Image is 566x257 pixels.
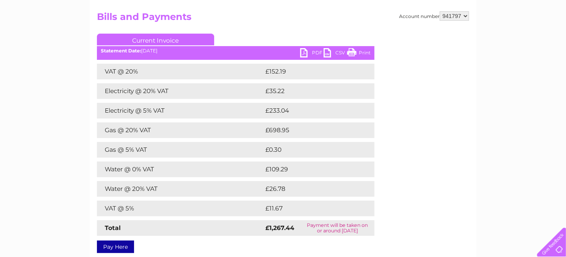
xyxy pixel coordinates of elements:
b: Statement Date: [101,48,141,54]
div: Clear Business is a trading name of Verastar Limited (registered in [GEOGRAPHIC_DATA] No. 3667643... [99,4,468,38]
a: Pay Here [97,241,134,253]
td: Electricity @ 20% VAT [97,83,263,99]
td: Electricity @ 5% VAT [97,103,263,119]
td: Gas @ 5% VAT [97,142,263,158]
a: Blog [498,33,509,39]
td: £698.95 [263,122,361,138]
strong: £1,267.44 [265,224,294,232]
a: Print [347,48,371,59]
td: £35.22 [263,83,358,99]
td: £11.67 [263,201,357,216]
td: VAT @ 20% [97,64,263,79]
td: VAT @ 5% [97,201,263,216]
a: Contact [514,33,533,39]
a: Energy [448,33,465,39]
td: £109.29 [263,162,360,177]
a: Log out [540,33,559,39]
a: Telecoms [470,33,493,39]
td: £152.19 [263,64,359,79]
td: Water @ 20% VAT [97,181,263,197]
td: £233.04 [263,103,361,119]
td: Water @ 0% VAT [97,162,263,177]
a: 0333 014 3131 [419,4,473,14]
a: Water [428,33,443,39]
a: CSV [324,48,347,59]
div: [DATE] [97,48,374,54]
td: Gas @ 20% VAT [97,122,263,138]
td: £26.78 [263,181,359,197]
img: logo.png [20,20,60,44]
div: Account number [399,11,469,21]
strong: Total [105,224,121,232]
a: PDF [300,48,324,59]
td: £0.30 [263,142,356,158]
a: Current Invoice [97,34,214,45]
h2: Bills and Payments [97,11,469,26]
td: Payment will be taken on or around [DATE] [301,220,374,236]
